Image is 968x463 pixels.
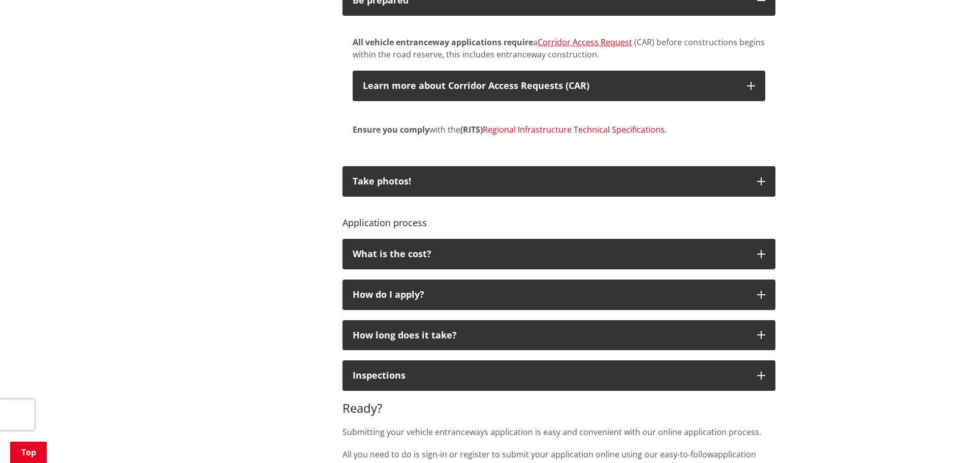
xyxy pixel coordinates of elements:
h3: Ready? [342,401,775,416]
p: Submitting your vehicle entranceways application is easy and convenient with our online applicati... [342,426,775,438]
span: with the [353,124,460,135]
strong: Ensure you comply [353,124,429,135]
div: How do I apply? [353,290,747,300]
h4: Application process [342,207,775,229]
strong: All vehicle entranceway applications require [353,37,533,48]
button: What is the cost? [342,239,775,269]
strong: (RITS) [460,124,483,135]
p: a (CAR) before constructions begins within the road reserve, this includes entranceway construction. [353,36,765,60]
iframe: Messenger Launcher [921,420,958,457]
div: What is the cost? [353,249,747,259]
button: How long does it take? [342,320,775,351]
button: Take photos! [342,166,775,197]
a: Regional Infrastructure Technical Specifications. [483,124,667,135]
div: Inspections [353,371,747,381]
button: Learn more about Corridor Access Requests (CAR) [353,71,765,101]
a: Corridor Access Request [538,37,632,48]
p: Learn more about Corridor Access Requests (CAR) [363,81,737,91]
div: How long does it take? [353,330,747,341]
div: Take photos! [353,176,747,187]
a: Top [10,442,47,463]
button: Inspections [342,360,775,391]
button: How do I apply? [342,280,775,310]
